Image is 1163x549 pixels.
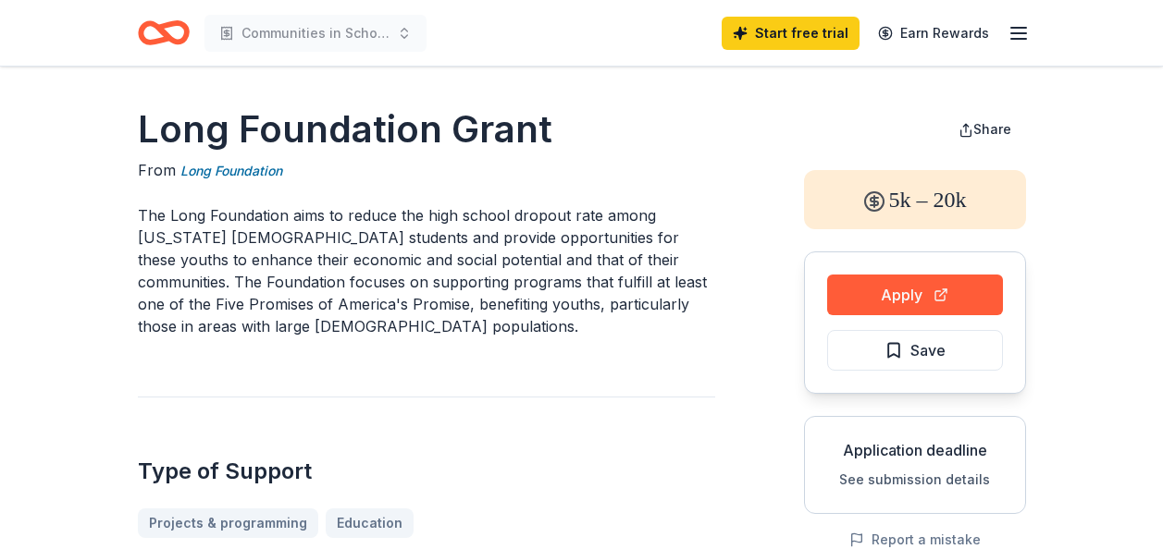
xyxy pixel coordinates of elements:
button: Apply [827,274,1003,315]
a: Earn Rewards [867,17,1000,50]
a: Education [326,508,414,538]
button: See submission details [839,469,990,491]
a: Projects & programming [138,508,318,538]
a: Long Foundation [180,160,282,182]
a: Start free trial [722,17,860,50]
div: 5k – 20k [804,170,1026,229]
p: The Long Foundation aims to reduce the high school dropout rate among [US_STATE] [DEMOGRAPHIC_DAT... [138,204,715,337]
span: Save [910,338,946,362]
h2: Type of Support [138,457,715,486]
a: Home [138,11,190,55]
div: Application deadline [820,439,1010,461]
button: Share [944,111,1026,148]
button: Communities in Schools [204,15,427,52]
span: Share [973,121,1011,137]
h1: Long Foundation Grant [138,104,715,155]
div: From [138,159,715,182]
button: Save [827,330,1003,371]
span: Communities in Schools [241,22,390,44]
